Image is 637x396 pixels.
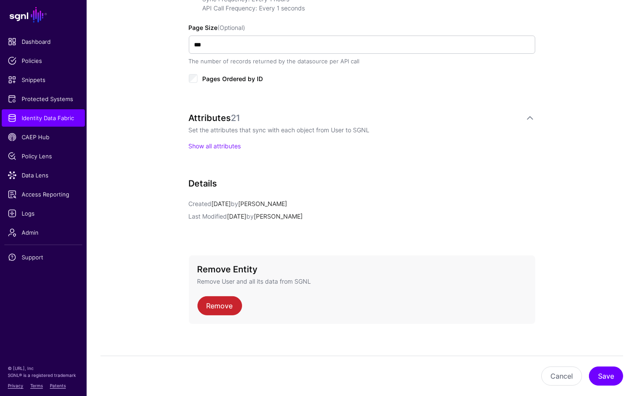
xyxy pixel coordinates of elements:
a: Admin [2,224,85,241]
a: Protected Systems [2,90,85,108]
span: Created [189,200,212,207]
a: Logs [2,205,85,222]
a: Snippets [2,71,85,88]
label: Page Size [189,23,246,32]
span: Logs [8,209,79,218]
span: Snippets [8,75,79,84]
a: Data Lens [2,167,85,184]
app-identifier: [PERSON_NAME] [231,200,288,207]
a: Show all attributes [189,142,241,150]
span: (Optional) [218,24,246,31]
span: Identity Data Fabric [8,114,79,122]
span: Admin [8,228,79,237]
p: Remove User and all its data from SGNL [197,277,527,286]
span: Access Reporting [8,190,79,199]
a: Dashboard [2,33,85,50]
span: Dashboard [8,37,79,46]
span: [DATE] [212,200,231,207]
div: The number of records returned by the datasource per API call [189,57,535,66]
a: Remove [197,296,242,315]
span: by [231,200,239,207]
div: Attributes [189,113,525,123]
span: [DATE] [227,213,247,220]
span: 21 [231,113,241,123]
span: Support [8,253,79,262]
span: Policy Lens [8,152,79,160]
span: Policies [8,56,79,65]
span: CAEP Hub [8,133,79,141]
button: Cancel [541,367,582,386]
a: Patents [50,383,66,388]
a: Privacy [8,383,23,388]
p: SGNL® is a registered trademark [8,372,79,379]
p: Set the attributes that sync with each object from User to SGNL [189,125,535,134]
h3: Details [189,178,535,189]
button: Save [589,367,623,386]
a: Policies [2,52,85,69]
a: Identity Data Fabric [2,109,85,127]
a: CAEP Hub [2,128,85,146]
span: Pages Ordered by ID [203,75,263,82]
app-identifier: [PERSON_NAME] [247,213,303,220]
a: Terms [30,383,43,388]
span: Last Modified [189,213,227,220]
h3: Remove Entity [197,264,527,275]
span: by [247,213,254,220]
a: SGNL [5,5,81,24]
p: © [URL], Inc [8,365,79,372]
span: Data Lens [8,171,79,180]
span: Protected Systems [8,95,79,103]
a: Policy Lens [2,147,85,165]
a: Access Reporting [2,186,85,203]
